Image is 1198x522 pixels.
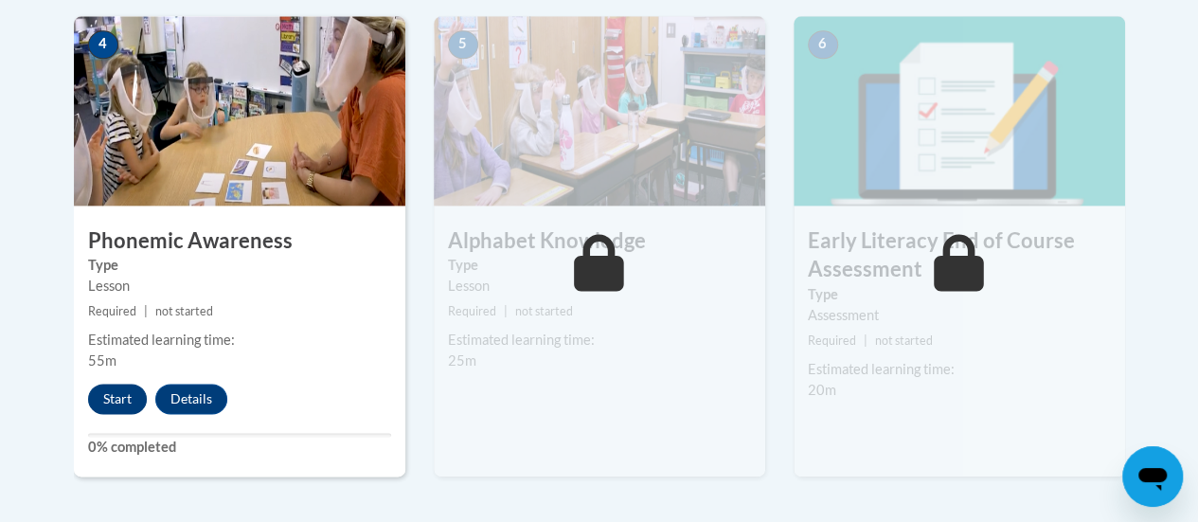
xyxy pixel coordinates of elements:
[448,30,478,59] span: 5
[155,384,227,414] button: Details
[808,333,856,348] span: Required
[875,333,933,348] span: not started
[808,30,838,59] span: 6
[88,304,136,318] span: Required
[88,384,147,414] button: Start
[794,16,1125,206] img: Course Image
[448,255,751,276] label: Type
[864,333,867,348] span: |
[448,304,496,318] span: Required
[88,437,391,458] label: 0% completed
[74,226,405,256] h3: Phonemic Awareness
[88,30,118,59] span: 4
[504,304,508,318] span: |
[448,276,751,297] div: Lesson
[448,330,751,351] div: Estimated learning time:
[88,352,116,369] span: 55m
[1122,446,1183,507] iframe: Button to launch messaging window
[808,284,1111,305] label: Type
[74,16,405,206] img: Course Image
[88,255,391,276] label: Type
[88,330,391,351] div: Estimated learning time:
[448,352,476,369] span: 25m
[808,382,836,398] span: 20m
[515,304,573,318] span: not started
[144,304,148,318] span: |
[88,276,391,297] div: Lesson
[808,359,1111,380] div: Estimated learning time:
[155,304,213,318] span: not started
[434,16,765,206] img: Course Image
[794,226,1125,285] h3: Early Literacy End of Course Assessment
[434,226,765,256] h3: Alphabet Knowledge
[808,305,1111,326] div: Assessment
